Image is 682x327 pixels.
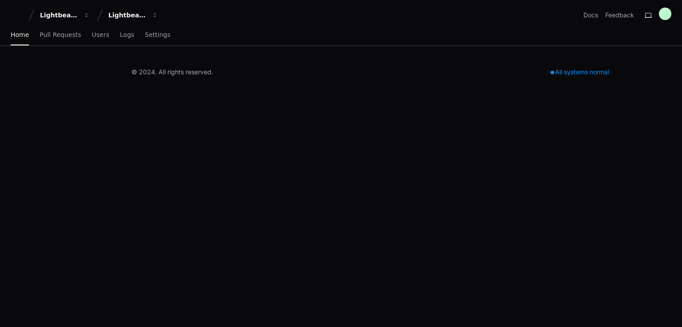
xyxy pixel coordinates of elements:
[145,25,170,45] a: Settings
[11,25,29,45] a: Home
[40,32,81,37] span: Pull Requests
[583,11,598,20] a: Docs
[605,11,634,20] button: Feedback
[131,68,213,77] div: © 2024. All rights reserved.
[40,25,81,45] a: Pull Requests
[36,7,93,23] button: Lightbeam Health
[145,32,170,37] span: Settings
[92,25,109,45] a: Users
[40,11,78,20] div: Lightbeam Health
[92,32,109,37] span: Users
[108,11,147,20] div: Lightbeam Health Solutions
[105,7,162,23] button: Lightbeam Health Solutions
[120,25,134,45] a: Logs
[120,32,134,37] span: Logs
[11,32,29,37] span: Home
[545,66,615,78] div: All systems normal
